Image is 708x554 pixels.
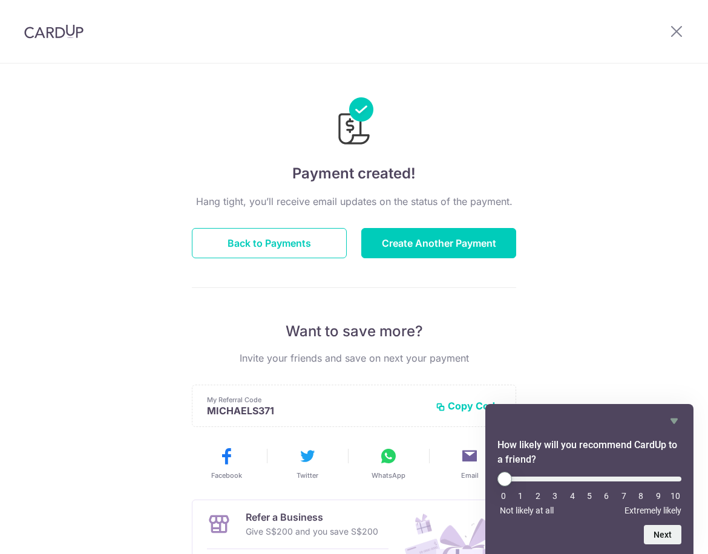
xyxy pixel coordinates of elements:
[497,414,681,544] div: How likely will you recommend CardUp to a friend? Select an option from 0 to 10, with 0 being Not...
[497,491,510,501] li: 0
[497,472,681,515] div: How likely will you recommend CardUp to a friend? Select an option from 0 to 10, with 0 being Not...
[461,471,479,480] span: Email
[566,491,579,501] li: 4
[644,525,681,544] button: Next question
[600,491,612,501] li: 6
[246,510,378,524] p: Refer a Business
[618,491,630,501] li: 7
[207,395,426,405] p: My Referral Code
[353,446,424,480] button: WhatsApp
[192,322,516,341] p: Want to save more?
[361,228,516,258] button: Create Another Payment
[192,351,516,365] p: Invite your friends and save on next your payment
[192,194,516,209] p: Hang tight, you’ll receive email updates on the status of the payment.
[514,491,526,501] li: 1
[624,506,681,515] span: Extremely likely
[191,446,262,480] button: Facebook
[532,491,544,501] li: 2
[192,228,347,258] button: Back to Payments
[246,524,378,539] p: Give S$200 and you save S$200
[272,446,343,480] button: Twitter
[667,414,681,428] button: Hide survey
[297,471,318,480] span: Twitter
[335,97,373,148] img: Payments
[500,506,554,515] span: Not likely at all
[211,471,242,480] span: Facebook
[549,491,561,501] li: 3
[497,438,681,467] h2: How likely will you recommend CardUp to a friend? Select an option from 0 to 10, with 0 being Not...
[207,405,426,417] p: MICHAELS371
[652,491,664,501] li: 9
[24,24,84,39] img: CardUp
[192,163,516,184] h4: Payment created!
[583,491,595,501] li: 5
[372,471,405,480] span: WhatsApp
[669,491,681,501] li: 10
[434,446,505,480] button: Email
[436,400,501,412] button: Copy Code
[635,491,647,501] li: 8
